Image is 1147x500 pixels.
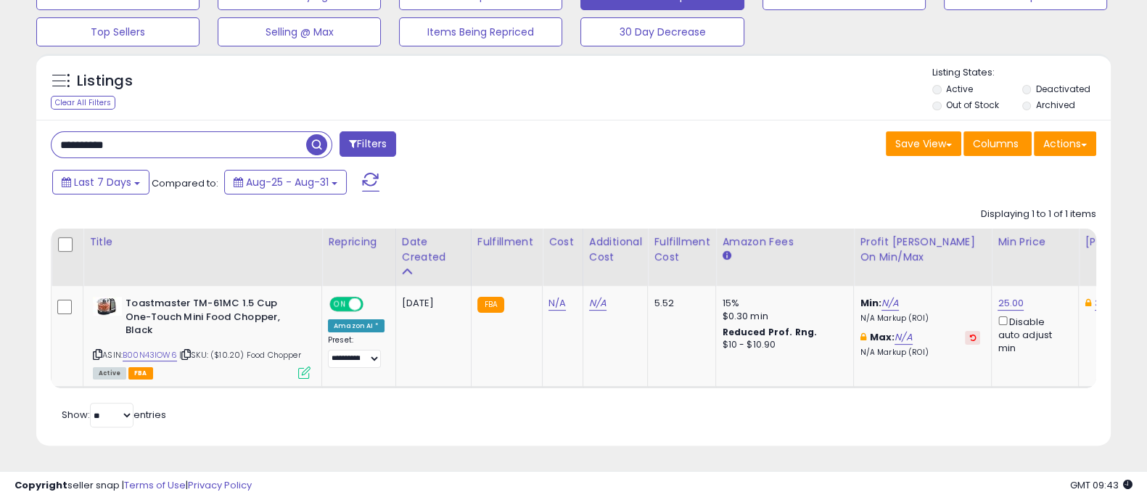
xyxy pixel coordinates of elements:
[124,478,186,492] a: Terms of Use
[932,66,1111,80] p: Listing States:
[399,17,562,46] button: Items Being Repriced
[946,83,973,95] label: Active
[998,296,1024,311] a: 25.00
[722,326,817,338] b: Reduced Prof. Rng.
[1035,83,1090,95] label: Deactivated
[654,234,710,265] div: Fulfillment Cost
[477,234,536,250] div: Fulfillment
[722,297,842,310] div: 15%
[1095,296,1122,311] a: 34.99
[654,297,704,310] div: 5.52
[860,234,985,265] div: Profit [PERSON_NAME] on Min/Max
[89,234,316,250] div: Title
[981,208,1096,221] div: Displaying 1 to 1 of 1 items
[331,298,349,311] span: ON
[126,297,302,341] b: Toastmaster TM-61MC 1.5 Cup One-Touch Mini Food Chopper, Black
[946,99,999,111] label: Out of Stock
[36,17,200,46] button: Top Sellers
[74,175,131,189] span: Last 7 Days
[1034,131,1096,156] button: Actions
[152,176,218,190] span: Compared to:
[860,348,980,358] p: N/A Markup (ROI)
[328,319,385,332] div: Amazon AI *
[328,335,385,367] div: Preset:
[895,330,912,345] a: N/A
[860,296,881,310] b: Min:
[722,250,731,263] small: Amazon Fees.
[870,330,895,344] b: Max:
[477,297,504,313] small: FBA
[15,479,252,493] div: seller snap | |
[963,131,1032,156] button: Columns
[722,310,842,323] div: $0.30 min
[224,170,347,194] button: Aug-25 - Aug-31
[589,234,642,265] div: Additional Cost
[123,349,177,361] a: B00N43IOW6
[548,234,577,250] div: Cost
[402,234,465,265] div: Date Created
[722,339,842,351] div: $10 - $10.90
[51,96,115,110] div: Clear All Filters
[854,229,992,286] th: The percentage added to the cost of goods (COGS) that forms the calculator for Min & Max prices.
[93,297,311,377] div: ASIN:
[361,298,385,311] span: OFF
[52,170,149,194] button: Last 7 Days
[1035,99,1074,111] label: Archived
[188,478,252,492] a: Privacy Policy
[860,313,980,324] p: N/A Markup (ROI)
[998,313,1067,355] div: Disable auto adjust min
[589,296,607,311] a: N/A
[179,349,301,361] span: | SKU: ($10.20) Food Chopper
[128,367,153,380] span: FBA
[340,131,396,157] button: Filters
[886,131,961,156] button: Save View
[402,297,460,310] div: [DATE]
[77,71,133,91] h5: Listings
[62,408,166,422] span: Show: entries
[973,136,1019,151] span: Columns
[218,17,381,46] button: Selling @ Max
[548,296,566,311] a: N/A
[580,17,744,46] button: 30 Day Decrease
[1070,478,1132,492] span: 2025-09-8 09:43 GMT
[93,367,126,380] span: All listings currently available for purchase on Amazon
[722,234,847,250] div: Amazon Fees
[328,234,390,250] div: Repricing
[998,234,1072,250] div: Min Price
[15,478,67,492] strong: Copyright
[246,175,329,189] span: Aug-25 - Aug-31
[93,297,122,316] img: 41BeRytTsvL._SL40_.jpg
[881,296,899,311] a: N/A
